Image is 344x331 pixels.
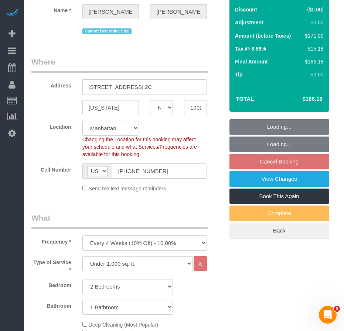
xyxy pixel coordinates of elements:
div: $171.00 [302,32,323,39]
label: Adjustment [235,19,263,26]
label: Final Amount [235,58,268,65]
legend: Where [31,56,208,73]
span: Changing the Location for this booking may affect your schedule and what Services/Frequencies are... [82,137,197,157]
div: $186.18 [302,58,323,65]
label: Frequency * [26,235,77,245]
a: Back [229,223,329,238]
input: Zip Code [184,100,207,115]
div: $15.18 [302,45,323,52]
iframe: Intercom live chat [319,306,337,324]
label: Tax @ 8.88% [235,45,266,52]
input: City [82,100,139,115]
span: Cannot Determine Size [82,28,132,34]
div: $0.00 [302,71,323,78]
img: Automaid Logo [4,7,19,18]
label: Tip [235,71,243,78]
span: 5 [334,306,340,312]
label: Location [26,121,77,131]
div: $0.00 [302,19,323,26]
label: Discount [235,6,257,13]
a: Book This Again [229,189,329,204]
div: ($0.00) [302,6,323,13]
label: Amount (before Taxes) [235,32,291,39]
input: First Name [82,4,139,19]
input: Last Name [150,4,207,19]
label: Type of Service * [26,256,77,273]
label: Name * [26,4,77,14]
h4: $186.18 [280,96,322,102]
strong: Total [236,96,254,102]
label: Bedroom [26,279,77,289]
span: Send me text message reminders [89,186,166,192]
label: Address [26,79,77,89]
label: Bathroom [26,300,77,310]
legend: What [31,213,208,229]
label: Cell Number [26,163,77,173]
a: View Changes [229,171,329,187]
input: Cell Number [112,163,207,179]
span: Deep Cleaning (Most Popular) [89,322,158,328]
